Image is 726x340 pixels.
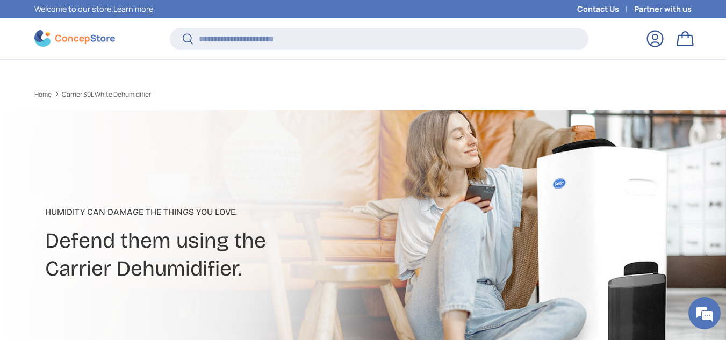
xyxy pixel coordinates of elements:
p: Humidity can damage the things you love. [45,206,458,219]
a: Carrier 30L White Dehumidifier [62,91,151,98]
h2: Defend them using the Carrier Dehumidifier. [45,227,458,283]
img: ConcepStore [34,30,115,47]
nav: Breadcrumbs [34,90,383,99]
a: Home [34,91,52,98]
a: Contact Us [577,3,634,15]
p: Welcome to our store. [34,3,153,15]
a: Learn more [113,4,153,14]
a: Partner with us [634,3,692,15]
